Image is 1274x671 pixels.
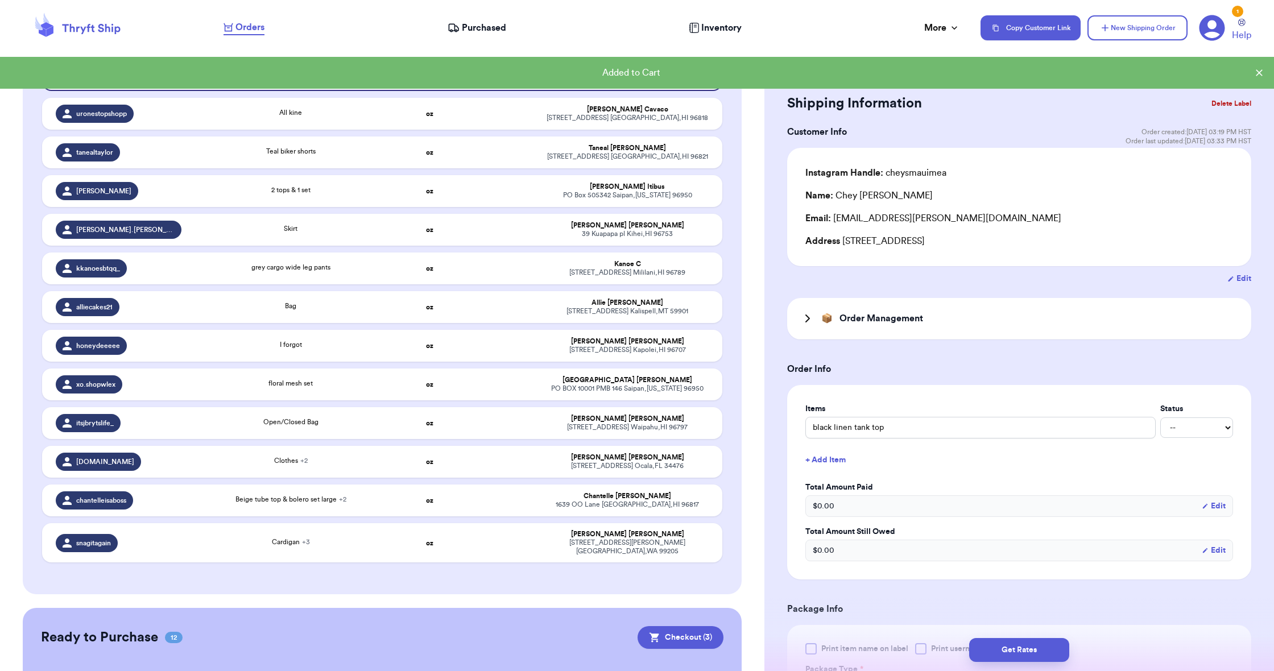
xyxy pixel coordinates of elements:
[224,20,264,35] a: Orders
[426,304,433,310] strong: oz
[41,628,158,647] h2: Ready to Purchase
[426,188,433,194] strong: oz
[813,545,834,556] span: $ 0.00
[546,299,708,307] div: Allie [PERSON_NAME]
[805,166,946,180] div: cheysmauimea
[805,482,1233,493] label: Total Amount Paid
[546,376,708,384] div: [GEOGRAPHIC_DATA] [PERSON_NAME]
[546,500,708,509] div: 1639 OO Lane [GEOGRAPHIC_DATA] , HI 96817
[787,362,1251,376] h3: Order Info
[76,539,111,548] span: snagitagain
[300,457,308,464] span: + 2
[274,457,308,464] span: Clothes
[426,540,433,546] strong: oz
[805,214,831,223] span: Email:
[546,183,708,191] div: [PERSON_NAME] Itibus
[1207,91,1256,116] button: Delete Label
[271,187,311,193] span: 2 tops & 1 set
[284,225,297,232] span: Skirt
[924,21,960,35] div: More
[76,148,113,157] span: tanealtaylor
[805,212,1233,225] div: [EMAIL_ADDRESS][PERSON_NAME][DOMAIN_NAME]
[805,403,1156,415] label: Items
[76,225,175,234] span: [PERSON_NAME].[PERSON_NAME]
[426,497,433,504] strong: oz
[426,420,433,426] strong: oz
[546,191,708,200] div: PO Box 505342 Saipan , [US_STATE] 96950
[76,457,134,466] span: [DOMAIN_NAME]
[546,144,708,152] div: Taneal [PERSON_NAME]
[279,109,302,116] span: All kine
[76,109,127,118] span: uronestopshopp
[805,168,883,177] span: Instagram Handle:
[787,602,1251,616] h3: Package Info
[689,21,742,35] a: Inventory
[546,260,708,268] div: Kanoe C
[9,66,1254,80] div: Added to Cart
[76,264,120,273] span: kkanoesbtqq_
[813,500,834,512] span: $ 0.00
[546,423,708,432] div: [STREET_ADDRESS] Waipahu , HI 96797
[165,632,183,643] span: 12
[1087,15,1188,40] button: New Shipping Order
[426,149,433,156] strong: oz
[426,226,433,233] strong: oz
[302,539,310,545] span: + 3
[805,237,840,246] span: Address
[546,415,708,423] div: [PERSON_NAME] [PERSON_NAME]
[787,125,847,139] h3: Customer Info
[235,496,346,503] span: Beige tube top & bolero set large
[426,265,433,272] strong: oz
[272,539,310,545] span: Cardigan
[546,346,708,354] div: [STREET_ADDRESS] Kapolei , HI 96707
[1202,500,1226,512] button: Edit
[787,94,922,113] h2: Shipping Information
[285,303,296,309] span: Bag
[805,526,1233,537] label: Total Amount Still Owed
[546,230,708,238] div: 39 Kuapapa pl Kihei , HI 96753
[1232,28,1251,42] span: Help
[76,380,115,389] span: xo.shopwlex
[426,381,433,388] strong: oz
[546,530,708,539] div: [PERSON_NAME] [PERSON_NAME]
[426,110,433,117] strong: oz
[266,148,316,155] span: Teal biker shorts
[251,264,330,271] span: grey cargo wide leg pants
[805,234,1233,248] div: [STREET_ADDRESS]
[280,341,302,348] span: I forgot
[339,496,346,503] span: + 2
[969,638,1069,662] button: Get Rates
[448,21,506,35] a: Purchased
[801,448,1238,473] button: + Add Item
[1202,545,1226,556] button: Edit
[701,21,742,35] span: Inventory
[268,380,313,387] span: floral mesh set
[805,189,933,202] div: Chey [PERSON_NAME]
[546,307,708,316] div: [STREET_ADDRESS] Kalispell , MT 59901
[426,342,433,349] strong: oz
[1126,136,1251,146] span: Order last updated: [DATE] 03:33 PM HST
[546,152,708,161] div: [STREET_ADDRESS] [GEOGRAPHIC_DATA] , HI 96821
[546,221,708,230] div: [PERSON_NAME] [PERSON_NAME]
[263,419,318,425] span: Open/Closed Bag
[1232,6,1243,17] div: 1
[546,384,708,393] div: PO BOX 10001 PMB 146 Saipan , [US_STATE] 96950
[76,303,113,312] span: alliecakes21
[1227,273,1251,284] button: Edit
[76,419,114,428] span: itsjbrytslife_
[1232,19,1251,42] a: Help
[76,496,126,505] span: chantelleisaboss
[426,458,433,465] strong: oz
[76,341,120,350] span: honeydeeeee
[235,20,264,34] span: Orders
[546,105,708,114] div: [PERSON_NAME] Cavaco
[546,453,708,462] div: [PERSON_NAME] [PERSON_NAME]
[981,15,1081,40] button: Copy Customer Link
[821,312,833,325] span: 📦
[839,312,923,325] h3: Order Management
[546,337,708,346] div: [PERSON_NAME] [PERSON_NAME]
[546,539,708,556] div: [STREET_ADDRESS][PERSON_NAME] [GEOGRAPHIC_DATA] , WA 99205
[546,462,708,470] div: [STREET_ADDRESS] Ocala , FL 34476
[546,268,708,277] div: [STREET_ADDRESS] Mililani , HI 96789
[1160,403,1233,415] label: Status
